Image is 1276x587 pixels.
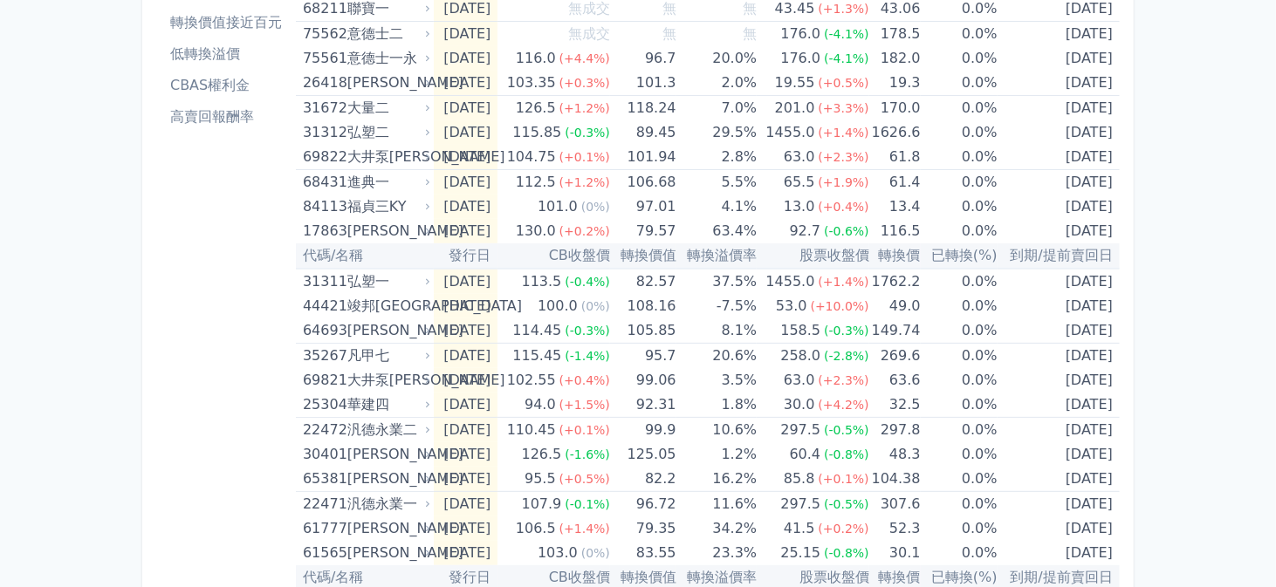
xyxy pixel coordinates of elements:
td: 95.7 [610,344,676,369]
td: 52.3 [869,516,921,541]
th: 到期/提前賣回日 [998,243,1120,269]
div: 35267 [303,344,343,368]
div: 進典一 [347,170,428,195]
td: [DATE] [998,71,1120,96]
span: (+0.2%) [819,522,869,536]
div: 64693 [303,318,343,343]
span: (-0.4%) [565,275,610,289]
td: [DATE] [434,145,498,170]
div: 意德士一永 [347,46,428,71]
td: 61.4 [869,170,921,195]
td: [DATE] [998,418,1120,443]
td: [DATE] [434,71,498,96]
td: 0.0% [921,294,998,318]
span: (+1.4%) [559,522,610,536]
div: 69821 [303,368,343,392]
td: 0.0% [921,392,998,418]
td: [DATE] [998,269,1120,294]
span: (+10.0%) [811,299,869,313]
div: [PERSON_NAME] [347,516,428,541]
td: 297.8 [869,418,921,443]
td: [DATE] [434,392,498,418]
td: 0.0% [921,269,998,294]
li: CBAS權利金 [163,75,289,96]
div: 25304 [303,392,343,417]
td: 182.0 [869,46,921,71]
td: [DATE] [998,492,1120,517]
div: 100.0 [534,294,581,318]
span: (-1.4%) [565,349,610,363]
div: 101.0 [534,195,581,219]
td: 20.6% [676,344,758,369]
td: 125.05 [610,442,676,467]
div: 110.45 [504,418,559,442]
div: 30401 [303,442,343,467]
div: 17863 [303,219,343,243]
span: (-0.8%) [824,447,869,461]
span: (+0.5%) [559,472,610,486]
span: (-0.5%) [824,497,869,511]
div: 22472 [303,418,343,442]
span: (-0.3%) [565,126,610,140]
td: [DATE] [998,22,1120,47]
th: 股票收盤價 [757,243,869,269]
td: [DATE] [998,120,1120,145]
span: (+1.2%) [559,175,610,189]
td: 30.1 [869,541,921,565]
span: (0%) [581,200,610,214]
div: 弘塑一 [347,270,428,294]
a: 轉換價值接近百元 [163,9,289,37]
div: 13.0 [780,195,819,219]
td: [DATE] [434,195,498,219]
td: [DATE] [998,467,1120,492]
td: 178.5 [869,22,921,47]
div: [PERSON_NAME] [347,467,428,491]
div: [PERSON_NAME] [347,541,428,565]
div: 107.9 [518,492,566,516]
td: 307.6 [869,492,921,517]
td: 99.9 [610,418,676,443]
td: 0.0% [921,170,998,195]
div: 華建四 [347,392,428,417]
td: 32.5 [869,392,921,418]
td: 19.3 [869,71,921,96]
div: 65.5 [780,170,819,195]
td: 37.5% [676,269,758,294]
td: -7.5% [676,294,758,318]
div: 92.7 [786,219,825,243]
td: [DATE] [434,541,498,565]
span: (+1.3%) [819,2,869,16]
td: [DATE] [434,120,498,145]
span: (-0.8%) [824,546,869,560]
div: 201.0 [772,96,819,120]
td: 96.7 [610,46,676,71]
div: 31672 [303,96,343,120]
td: [DATE] [998,219,1120,243]
div: 65381 [303,467,343,491]
td: 61.8 [869,145,921,170]
td: 0.0% [921,442,998,467]
div: 297.5 [777,418,824,442]
span: (+0.1%) [559,423,610,437]
span: (+0.4%) [559,373,610,387]
td: [DATE] [434,516,498,541]
div: 26418 [303,71,343,95]
td: 82.2 [610,467,676,492]
td: 2.8% [676,145,758,170]
td: [DATE] [434,46,498,71]
td: 1.8% [676,392,758,418]
td: 34.2% [676,516,758,541]
td: [DATE] [434,22,498,47]
span: (+2.3%) [819,373,869,387]
span: (-4.1%) [824,27,869,41]
td: 0.0% [921,22,998,47]
th: 代碼/名稱 [296,243,434,269]
td: 29.5% [676,120,758,145]
div: 115.85 [509,120,565,145]
td: [DATE] [998,145,1120,170]
div: 竣邦[GEOGRAPHIC_DATA] [347,294,428,318]
td: [DATE] [998,195,1120,219]
div: 大井泵[PERSON_NAME] [347,145,428,169]
th: 已轉換(%) [921,243,998,269]
td: 0.0% [921,71,998,96]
